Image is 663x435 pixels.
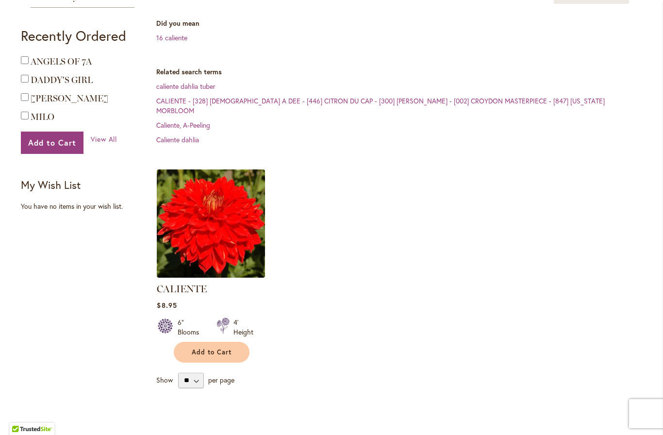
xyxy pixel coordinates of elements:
[174,342,249,363] button: Add to Cart
[156,96,605,115] a: CALIENTE - [328] [DEMOGRAPHIC_DATA] A DEE - [446] CITRON DU CAP - [300] [PERSON_NAME] - [002] CRO...
[233,318,253,337] div: 4' Height
[156,375,173,384] span: Show
[178,318,205,337] div: 6" Blooms
[157,301,177,310] span: $8.95
[31,56,92,67] a: ANGELS OF 7A
[192,348,232,356] span: Add to Cart
[156,82,215,91] a: caliente dahlia tuber
[156,67,642,77] dt: Related search terms
[21,201,150,211] div: You have no items in your wish list.
[21,178,81,192] strong: My Wish List
[21,132,83,154] button: Add to Cart
[156,18,642,28] dt: Did you mean
[7,401,34,428] iframe: Launch Accessibility Center
[21,27,126,45] strong: Recently Ordered
[91,134,117,144] a: View All
[28,137,76,148] span: Add to Cart
[31,112,54,122] a: MILO
[31,93,108,104] a: [PERSON_NAME]
[157,270,265,280] a: CALIENTE
[208,375,234,384] span: per page
[157,169,265,278] img: CALIENTE
[156,135,199,144] a: Caliente dahlia
[156,33,187,42] a: 16 caliente
[156,120,210,130] a: Caliente, A-Peeling
[157,283,207,295] a: CALIENTE
[31,75,93,85] a: DADDY'S GIRL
